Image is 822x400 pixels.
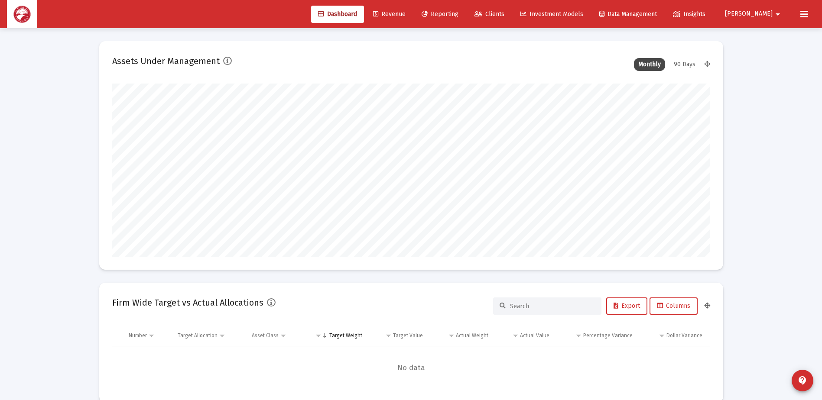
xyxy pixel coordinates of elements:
mat-icon: contact_support [797,375,808,386]
button: Columns [650,297,698,315]
span: Insights [673,10,705,18]
td: Column Target Weight [303,325,368,346]
div: Dollar Variance [666,332,702,339]
td: Column Actual Weight [429,325,494,346]
button: Export [606,297,647,315]
mat-icon: arrow_drop_down [773,6,783,23]
a: Clients [468,6,511,23]
div: Data grid [112,325,710,390]
td: Column Actual Value [494,325,556,346]
a: Data Management [592,6,664,23]
span: Show filter options for column 'Percentage Variance' [575,332,582,339]
td: Column Target Value [368,325,429,346]
h2: Assets Under Management [112,54,220,68]
a: Dashboard [311,6,364,23]
div: Target Value [393,332,423,339]
span: [PERSON_NAME] [725,10,773,18]
span: Show filter options for column 'Target Weight' [315,332,322,339]
span: Investment Models [520,10,583,18]
a: Revenue [366,6,413,23]
span: Show filter options for column 'Actual Value' [512,332,519,339]
span: Export [614,302,640,310]
td: Column Target Allocation [172,325,246,346]
div: Target Allocation [178,332,218,339]
div: Number [129,332,147,339]
div: Monthly [634,58,665,71]
div: 90 Days [669,58,700,71]
span: Columns [657,302,690,310]
td: Column Percentage Variance [556,325,639,346]
span: No data [112,363,710,373]
div: Target Weight [329,332,362,339]
span: Dashboard [318,10,357,18]
span: Show filter options for column 'Dollar Variance' [659,332,665,339]
a: Investment Models [513,6,590,23]
button: [PERSON_NAME] [715,5,793,23]
h2: Firm Wide Target vs Actual Allocations [112,296,263,310]
div: Actual Value [520,332,549,339]
span: Show filter options for column 'Number' [148,332,155,339]
span: Show filter options for column 'Asset Class' [280,332,286,339]
span: Show filter options for column 'Target Value' [385,332,392,339]
td: Column Asset Class [246,325,303,346]
td: Column Number [123,325,172,346]
a: Insights [666,6,712,23]
td: Column Dollar Variance [639,325,710,346]
span: Show filter options for column 'Actual Weight' [448,332,455,339]
div: Percentage Variance [583,332,633,339]
img: Dashboard [13,6,31,23]
span: Data Management [599,10,657,18]
span: Show filter options for column 'Target Allocation' [219,332,225,339]
input: Search [510,303,595,310]
span: Revenue [373,10,406,18]
span: Reporting [422,10,458,18]
span: Clients [474,10,504,18]
div: Asset Class [252,332,279,339]
a: Reporting [415,6,465,23]
div: Actual Weight [456,332,488,339]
